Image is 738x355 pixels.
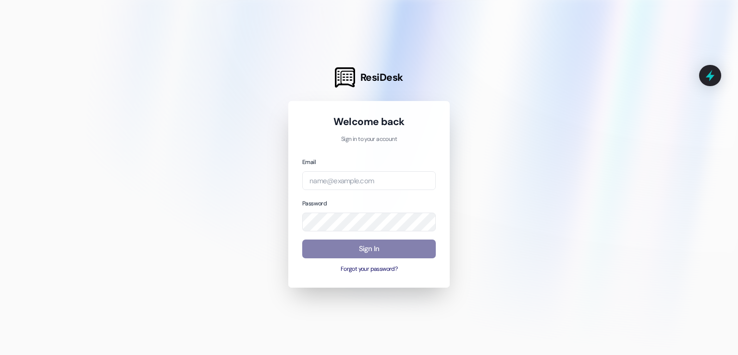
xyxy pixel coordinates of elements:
label: Email [302,158,316,166]
h1: Welcome back [302,115,436,128]
label: Password [302,200,327,207]
button: Forgot your password? [302,265,436,274]
button: Sign In [302,240,436,258]
img: ResiDesk Logo [335,67,355,88]
p: Sign in to your account [302,135,436,144]
span: ResiDesk [360,71,403,84]
input: name@example.com [302,171,436,190]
